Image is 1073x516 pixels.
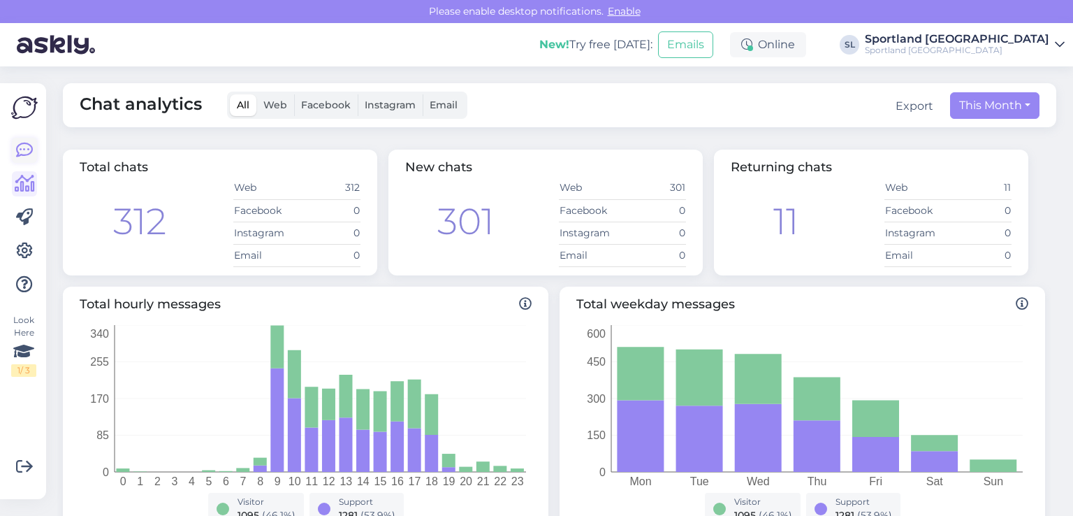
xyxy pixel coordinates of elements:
[437,194,494,249] div: 301
[297,199,360,222] td: 0
[154,475,161,487] tspan: 2
[11,364,36,377] div: 1 / 3
[477,475,490,487] tspan: 21
[948,199,1012,222] td: 0
[587,327,606,339] tspan: 600
[237,99,249,111] span: All
[884,222,948,244] td: Instagram
[240,475,247,487] tspan: 7
[365,99,416,111] span: Instagram
[80,295,532,314] span: Total hourly messages
[233,244,297,266] td: Email
[539,38,569,51] b: New!
[622,199,686,222] td: 0
[884,244,948,266] td: Email
[865,34,1065,56] a: Sportland [GEOGRAPHIC_DATA]Sportland [GEOGRAPHIC_DATA]
[559,177,622,199] td: Web
[80,92,202,119] span: Chat analytics
[297,222,360,244] td: 0
[405,159,472,175] span: New chats
[120,475,126,487] tspan: 0
[238,496,295,508] div: Visitor
[840,35,859,55] div: SL
[233,177,297,199] td: Web
[835,496,892,508] div: Support
[289,475,301,487] tspan: 10
[865,45,1049,56] div: Sportland [GEOGRAPHIC_DATA]
[559,222,622,244] td: Instagram
[869,475,882,487] tspan: Fri
[948,244,1012,266] td: 0
[96,429,109,441] tspan: 85
[323,475,335,487] tspan: 12
[730,32,806,57] div: Online
[90,356,109,368] tspan: 255
[257,475,263,487] tspan: 8
[604,5,645,17] span: Enable
[622,244,686,266] td: 0
[275,475,281,487] tspan: 9
[511,475,524,487] tspan: 23
[297,177,360,199] td: 312
[884,177,948,199] td: Web
[430,99,458,111] span: Email
[865,34,1049,45] div: Sportland [GEOGRAPHIC_DATA]
[731,159,832,175] span: Returning chats
[305,475,318,487] tspan: 11
[263,99,287,111] span: Web
[171,475,177,487] tspan: 3
[494,475,506,487] tspan: 22
[339,496,395,508] div: Support
[747,475,770,487] tspan: Wed
[773,194,798,249] div: 11
[559,199,622,222] td: Facebook
[223,475,229,487] tspan: 6
[984,475,1003,487] tspan: Sun
[948,177,1012,199] td: 11
[443,475,455,487] tspan: 19
[90,327,109,339] tspan: 340
[808,475,827,487] tspan: Thu
[926,475,944,487] tspan: Sat
[90,392,109,404] tspan: 170
[391,475,404,487] tspan: 16
[425,475,438,487] tspan: 18
[950,92,1039,119] button: This Month
[189,475,195,487] tspan: 4
[80,159,148,175] span: Total chats
[409,475,421,487] tspan: 17
[206,475,212,487] tspan: 5
[374,475,386,487] tspan: 15
[599,466,606,478] tspan: 0
[622,177,686,199] td: 301
[301,99,351,111] span: Facebook
[690,475,709,487] tspan: Tue
[587,429,606,441] tspan: 150
[137,475,143,487] tspan: 1
[11,314,36,377] div: Look Here
[233,222,297,244] td: Instagram
[576,295,1028,314] span: Total weekday messages
[896,98,933,115] button: Export
[734,496,792,508] div: Visitor
[103,466,109,478] tspan: 0
[113,194,166,249] div: 312
[233,199,297,222] td: Facebook
[587,392,606,404] tspan: 300
[11,94,38,121] img: Askly Logo
[539,36,652,53] div: Try free [DATE]:
[658,31,713,58] button: Emails
[622,222,686,244] td: 0
[559,244,622,266] td: Email
[340,475,352,487] tspan: 13
[460,475,472,487] tspan: 20
[630,475,652,487] tspan: Mon
[948,222,1012,244] td: 0
[357,475,370,487] tspan: 14
[297,244,360,266] td: 0
[884,199,948,222] td: Facebook
[587,356,606,368] tspan: 450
